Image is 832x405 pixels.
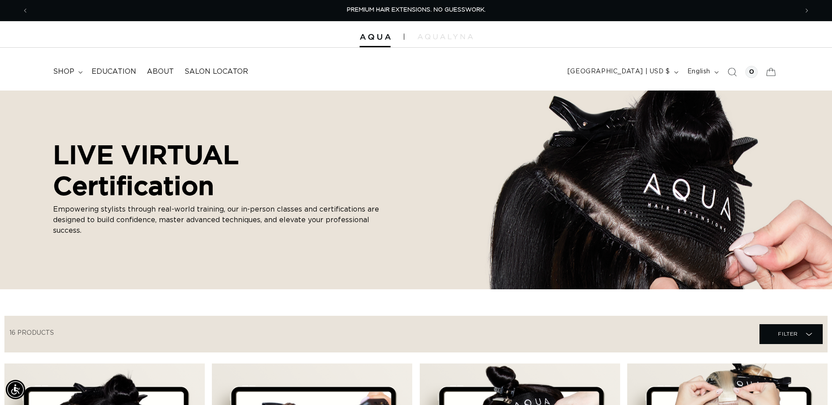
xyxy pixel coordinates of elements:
summary: Search [722,62,742,82]
a: About [142,62,179,82]
span: Salon Locator [184,67,248,76]
summary: Filter [759,324,823,344]
button: Next announcement [797,2,817,19]
img: aqualyna.com [418,34,473,39]
img: Aqua Hair Extensions [360,34,391,40]
h2: LIVE VIRTUAL Certification [53,139,389,201]
span: Filter [778,326,798,342]
button: Previous announcement [15,2,35,19]
button: English [682,64,722,80]
span: [GEOGRAPHIC_DATA] | USD $ [567,67,670,76]
div: Accessibility Menu [6,380,25,399]
a: Salon Locator [179,62,253,82]
p: Empowering stylists through real-world training, our in-person classes and certifications are des... [53,204,389,236]
span: English [687,67,710,76]
iframe: Chat Widget [788,363,832,405]
span: 16 products [9,330,54,336]
span: shop [53,67,74,76]
span: PREMIUM HAIR EXTENSIONS. NO GUESSWORK. [347,7,486,13]
span: Education [92,67,136,76]
button: [GEOGRAPHIC_DATA] | USD $ [562,64,682,80]
summary: shop [48,62,86,82]
span: About [147,67,174,76]
a: Education [86,62,142,82]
